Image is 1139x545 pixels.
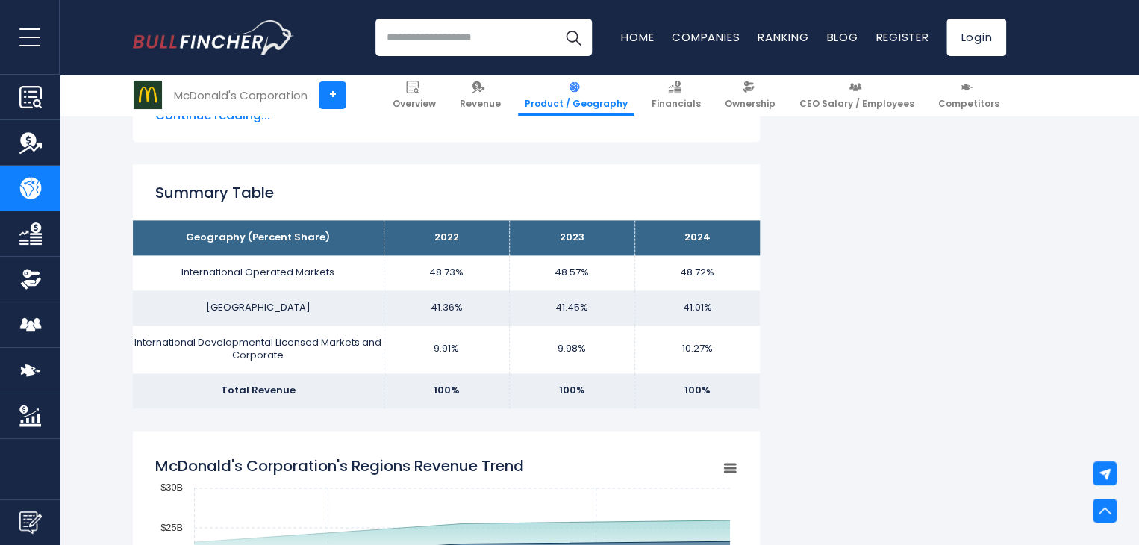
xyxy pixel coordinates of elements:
span: Financials [652,98,701,110]
a: Overview [386,75,443,116]
a: Blog [826,29,858,45]
th: Geography (Percent Share) [133,220,384,255]
td: [GEOGRAPHIC_DATA] [133,290,384,326]
a: Home [621,29,654,45]
button: Search [555,19,592,56]
a: Ownership [718,75,782,116]
span: Continue reading... [155,107,737,125]
th: 2022 [384,220,509,255]
a: Financials [645,75,708,116]
a: Register [876,29,929,45]
h2: Summary Table [155,181,737,204]
a: Product / Geography [518,75,634,116]
tspan: McDonald's Corporation's Regions Revenue Trend [155,455,524,476]
a: CEO Salary / Employees [793,75,921,116]
a: Login [946,19,1006,56]
td: 48.57% [509,255,634,290]
span: Revenue [460,98,501,110]
span: Competitors [938,98,999,110]
td: 9.98% [509,326,634,373]
td: 100% [384,373,509,408]
td: International Operated Markets [133,255,384,290]
span: Ownership [725,98,776,110]
td: 41.01% [634,290,760,326]
a: Revenue [453,75,508,116]
th: 2023 [509,220,634,255]
td: 48.72% [634,255,760,290]
td: 100% [509,373,634,408]
th: 2024 [634,220,760,255]
td: 41.36% [384,290,509,326]
td: 10.27% [634,326,760,373]
img: MCD logo [134,81,162,109]
img: Ownership [19,268,42,290]
td: 41.45% [509,290,634,326]
a: + [319,81,346,109]
text: $25B [160,521,183,532]
td: 100% [634,373,760,408]
div: McDonald's Corporation [174,87,308,104]
td: 48.73% [384,255,509,290]
text: $30B [160,482,183,493]
a: Ranking [758,29,808,45]
span: CEO Salary / Employees [799,98,914,110]
td: 9.91% [384,326,509,373]
td: Total Revenue [133,373,384,408]
td: International Developmental Licensed Markets and Corporate [133,326,384,373]
img: Bullfincher logo [133,20,294,54]
a: Go to homepage [133,20,293,54]
a: Companies [672,29,740,45]
span: Overview [393,98,436,110]
span: Product / Geography [525,98,628,110]
a: Competitors [932,75,1006,116]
